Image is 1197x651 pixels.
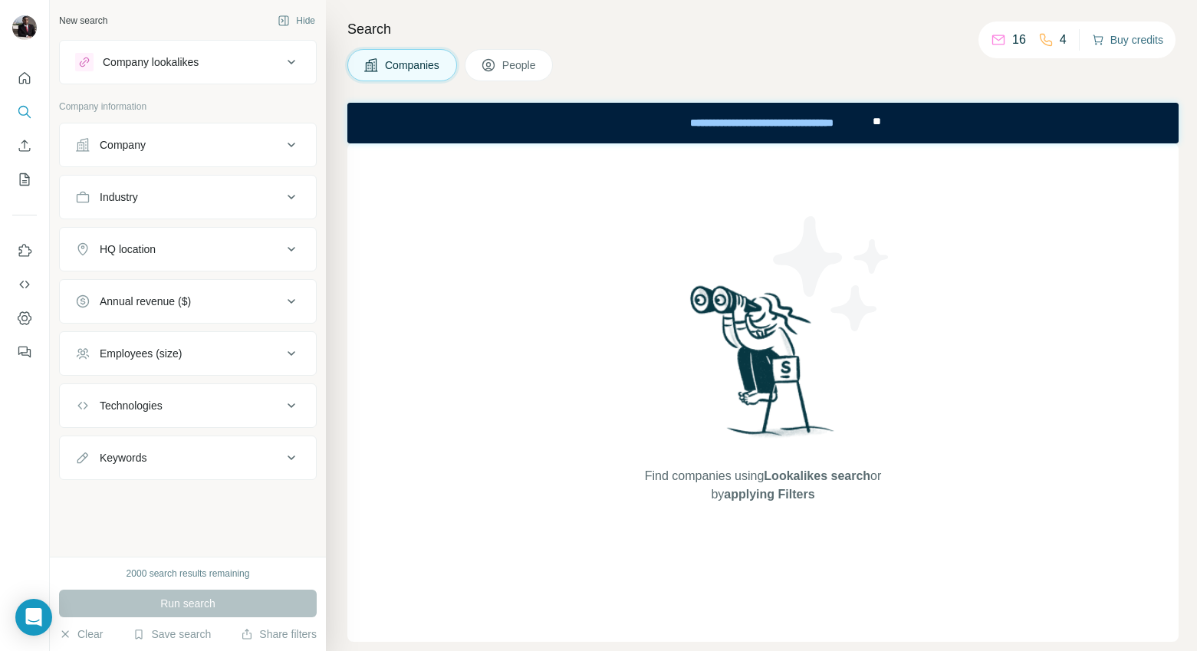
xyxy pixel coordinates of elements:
[12,15,37,40] img: Avatar
[127,567,250,580] div: 2000 search results remaining
[133,626,211,642] button: Save search
[764,469,870,482] span: Lookalikes search
[1012,31,1026,49] p: 16
[12,271,37,298] button: Use Surfe API
[60,231,316,268] button: HQ location
[385,58,441,73] span: Companies
[100,189,138,205] div: Industry
[100,242,156,257] div: HQ location
[724,488,814,501] span: applying Filters
[103,54,199,70] div: Company lookalikes
[100,450,146,465] div: Keywords
[60,44,316,81] button: Company lookalikes
[60,179,316,215] button: Industry
[100,346,182,361] div: Employees (size)
[60,283,316,320] button: Annual revenue ($)
[12,304,37,332] button: Dashboard
[241,626,317,642] button: Share filters
[640,467,886,504] span: Find companies using or by
[100,398,163,413] div: Technologies
[12,338,37,366] button: Feedback
[59,14,107,28] div: New search
[100,137,146,153] div: Company
[60,387,316,424] button: Technologies
[59,100,317,113] p: Company information
[12,237,37,265] button: Use Surfe on LinkedIn
[502,58,538,73] span: People
[347,103,1179,143] iframe: Banner
[59,626,103,642] button: Clear
[60,335,316,372] button: Employees (size)
[12,132,37,159] button: Enrich CSV
[763,205,901,343] img: Surfe Illustration - Stars
[15,599,52,636] div: Open Intercom Messenger
[12,98,37,126] button: Search
[12,166,37,193] button: My lists
[100,294,191,309] div: Annual revenue ($)
[347,18,1179,40] h4: Search
[267,9,326,32] button: Hide
[1060,31,1067,49] p: 4
[12,64,37,92] button: Quick start
[683,281,843,452] img: Surfe Illustration - Woman searching with binoculars
[1092,29,1163,51] button: Buy credits
[60,439,316,476] button: Keywords
[60,127,316,163] button: Company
